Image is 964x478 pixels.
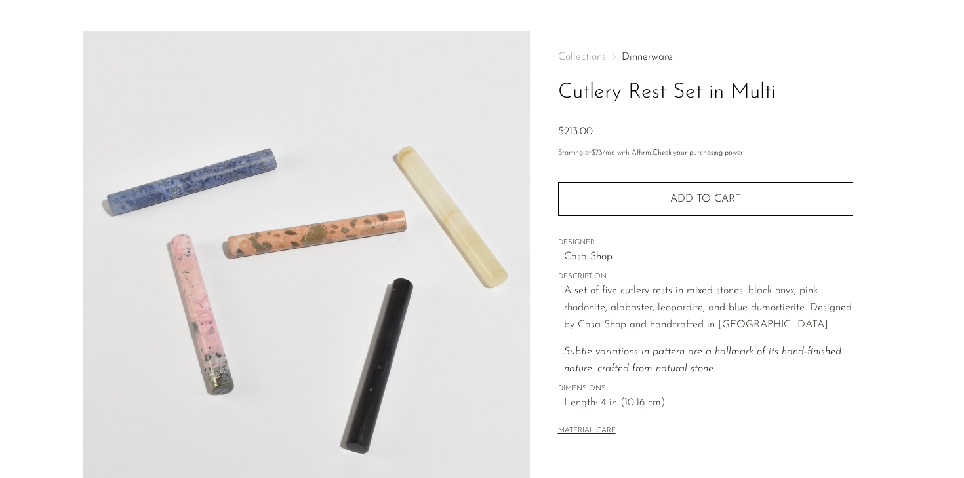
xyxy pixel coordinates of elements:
[670,193,741,206] span: Add to cart
[592,149,603,156] span: $73
[558,147,853,159] p: Starting at /mo with Affirm.
[558,52,606,62] span: Collections
[558,271,853,283] span: DESCRIPTION
[622,52,673,62] a: Dinnerware
[564,346,841,374] span: Subtle variations in pattern are a hallmark of its hand-finished nature, crafted from natural stone.
[564,249,853,266] a: Casa Shop
[558,76,853,109] h1: Cutlery Rest Set in Multi
[558,52,853,62] nav: Breadcrumbs
[564,283,853,333] p: A set of five cutlery rests in mixed stones: black onyx, pink rhodonite, alabaster, leopardite, a...
[653,149,743,156] a: Check your purchasing power - Learn more about Affirm Financing (opens in modal)
[558,383,853,395] span: DIMENSIONS
[564,395,853,412] span: Length: 4 in (10.16 cm)
[558,182,853,216] button: Add to cart
[558,126,593,137] span: $213.00
[558,237,853,249] span: DESIGNER
[558,426,616,436] button: MATERIAL CARE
